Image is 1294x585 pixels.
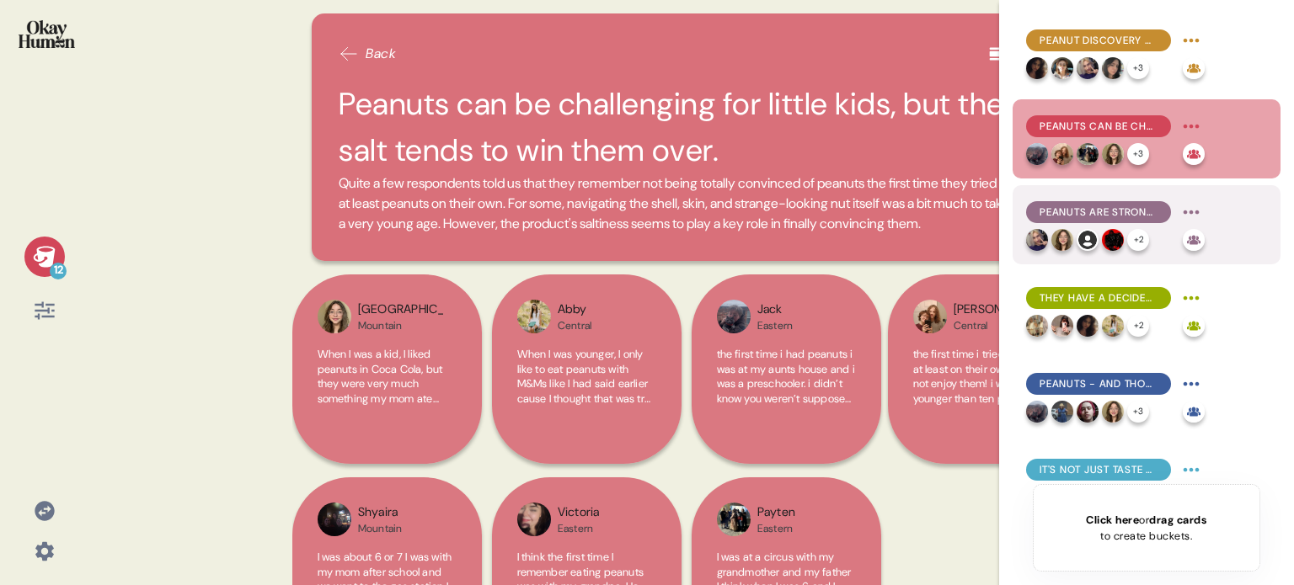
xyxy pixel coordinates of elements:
[1026,57,1048,79] img: profilepic_9663116803749536.jpg
[1102,315,1124,337] img: profilepic_9311467635610148.jpg
[1040,376,1158,391] span: Peanuts - and those who personify them - are dependable, sweet, and unapologetically themselves.
[1026,229,1048,251] img: profilepic_29091323313814319.jpg
[318,503,351,536] img: profilepic_9272060032847970.jpg
[913,300,947,333] img: profilepic_9250837378366613.jpg
[717,347,855,568] span: the first time i had peanuts i was at my aunts house and i was a preschooler. i didn’t know you w...
[1102,229,1124,251] img: profilepic_28756746410639800.jpg
[1026,401,1048,423] img: profilepic_9427714207317235.jpg
[717,300,751,333] img: profilepic_9427714207317235.jpg
[1077,315,1099,337] img: profilepic_9663116803749536.jpg
[366,44,396,64] span: Back
[517,503,551,536] img: profilepic_9382994738483192.jpg
[1040,33,1158,48] span: Peanut discovery often happens during special moments, which makes these moments very memorable.
[1077,229,1099,251] img: l1ibTKarBSWXLOhlfT5LxFP+OttMJpPJZDKZTCbz9PgHEggSPYjZSwEAAAAASUVORK5CYII=
[1040,462,1158,477] span: It's not just taste - peanuts' texture & versatility help set them above the rest.
[358,300,443,319] div: [GEOGRAPHIC_DATA]
[1051,315,1073,337] img: profilepic_7476038795853007.jpg
[1149,513,1206,527] span: drag cards
[1040,205,1158,220] span: Peanuts are strongly nostalgic, recalling specific childhood memories even in the present day.
[517,300,551,333] img: profilepic_9311467635610148.jpg
[558,319,592,332] div: Central
[1127,229,1149,251] div: + 2
[1086,512,1206,544] div: or to create buckets.
[1051,401,1073,423] img: profilepic_28788387964109983.jpg
[757,522,796,535] div: Eastern
[1127,143,1149,165] div: + 3
[954,319,1039,332] div: Central
[358,319,443,332] div: Mountain
[1026,143,1048,165] img: profilepic_9427714207317235.jpg
[1040,290,1158,306] span: They have a decidedly positive and cheery feel, but in a relaxed, approachable way.
[1077,143,1099,165] img: profilepic_9763014550398492.jpg
[19,20,75,48] img: okayhuman.3b1b6348.png
[1086,513,1139,527] span: Click here
[1127,57,1149,79] div: + 3
[358,503,403,522] div: Shyaira
[1077,401,1099,423] img: profilepic_9247131348696469.jpg
[1127,401,1149,423] div: + 3
[1051,57,1073,79] img: profilepic_28608613598782667.jpg
[358,522,403,535] div: Mountain
[558,300,592,319] div: Abby
[954,300,1039,319] div: [PERSON_NAME]
[1077,57,1099,79] img: profilepic_29091323313814319.jpg
[757,503,796,522] div: Payten
[913,347,1051,568] span: the first time i tried peanuts, at least on their own, i did not enjoy them! i was little, younge...
[757,300,794,319] div: Jack
[1051,143,1073,165] img: profilepic_9250837378366613.jpg
[757,319,794,332] div: Eastern
[1102,143,1124,165] img: profilepic_28592963757018182.jpg
[1040,119,1158,134] span: Peanuts can be challenging for little kids, but the salt tends to win them over.
[558,503,600,522] div: Victoria
[1102,401,1124,423] img: profilepic_28592963757018182.jpg
[339,81,1044,173] h2: Peanuts can be challenging for little kids, but the salt tends to win them over.
[558,522,600,535] div: Eastern
[1127,315,1149,337] div: + 2
[339,173,1044,234] span: Quite a few respondents told us that they remember not being totally convinced of peanuts the fir...
[1051,229,1073,251] img: profilepic_28592963757018182.jpg
[50,263,67,279] div: 12
[318,300,351,333] img: profilepic_28592963757018182.jpg
[1102,57,1124,79] img: profilepic_9616682328395498.jpg
[717,503,751,536] img: profilepic_9763014550398492.jpg
[1026,315,1048,337] img: profilepic_9188337244577086.jpg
